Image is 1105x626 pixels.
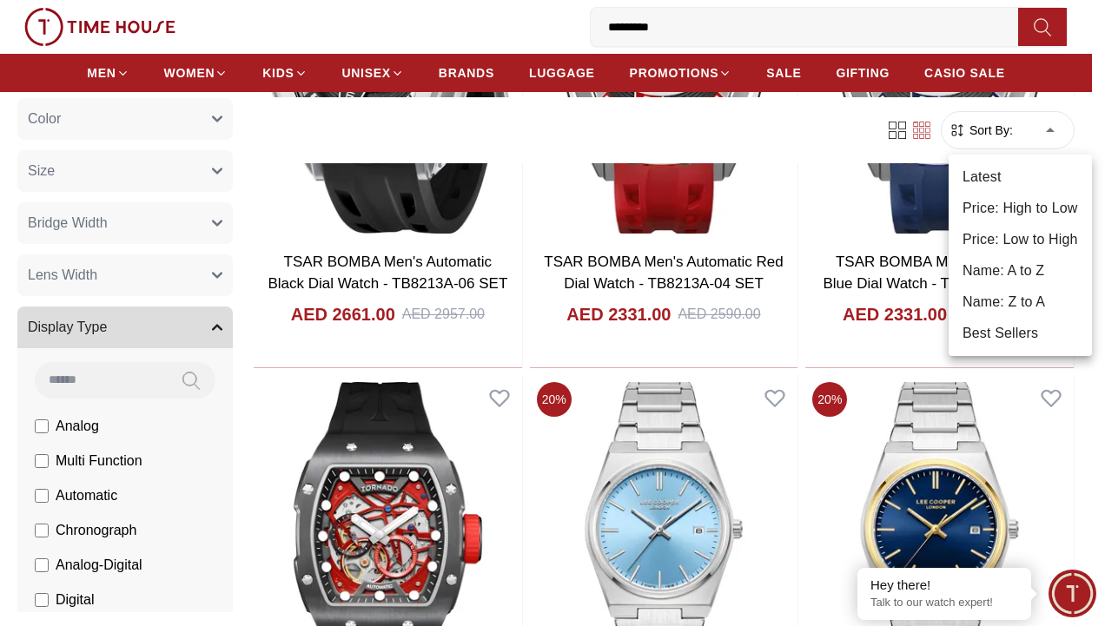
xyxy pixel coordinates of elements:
li: Price: Low to High [949,224,1092,255]
li: Best Sellers [949,318,1092,349]
li: Name: Z to A [949,287,1092,318]
li: Latest [949,161,1092,193]
li: Name: A to Z [949,255,1092,287]
p: Talk to our watch expert! [870,596,1018,610]
div: Hey there! [870,577,1018,594]
div: Chat Widget [1049,570,1096,617]
li: Price: High to Low [949,193,1092,224]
